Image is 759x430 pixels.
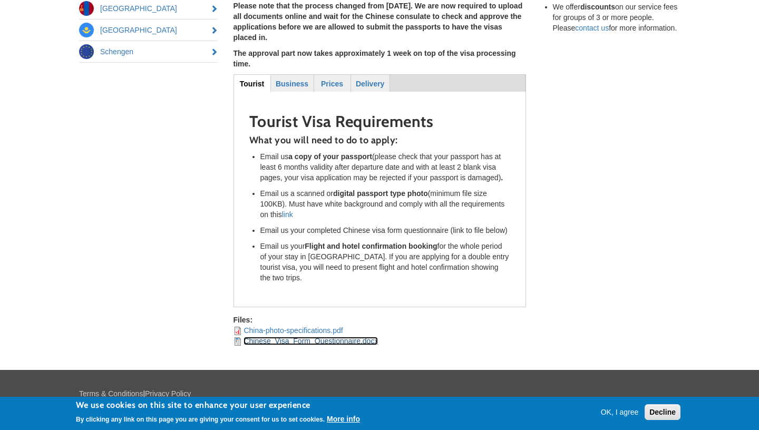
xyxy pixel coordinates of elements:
strong: digital passport type photo [333,189,428,198]
a: contact us [575,24,609,32]
a: Prices [315,75,350,91]
p: | [79,388,680,399]
a: link [282,210,293,219]
li: Email us your for the whole period of your stay in [GEOGRAPHIC_DATA]. If you are applying for a d... [260,241,510,283]
img: application/pdf [233,327,242,335]
a: Delivery [352,75,389,91]
button: Decline [645,404,680,420]
a: [GEOGRAPHIC_DATA] [79,19,218,41]
a: Schengen [79,41,218,62]
strong: Please note that the process changed from [DATE]. We are now required to upload all documents onl... [233,2,523,42]
a: China-photo-specifications.pdf [244,326,343,335]
button: OK, I agree [597,407,643,417]
strong: Prices [321,80,343,88]
a: Tourist [234,75,270,91]
strong: Delivery [356,80,384,88]
img: application/vnd.openxmlformats-officedocument.wordprocessingml.document [233,337,242,346]
button: More info [327,414,360,424]
a: Business [271,75,313,91]
a: Privacy Policy [145,389,191,398]
a: Terms & Conditions [79,389,143,398]
strong: a copy of your passport [288,152,372,161]
strong: The approval part now takes approximately 1 week on top of the visa processing time. [233,49,516,68]
p: By clicking any link on this page you are giving your consent for us to set cookies. [76,416,325,423]
strong: . [501,173,503,182]
li: We offer on our service fees for groups of 3 or more people. Please for more information. [553,2,680,33]
li: Email us (please check that your passport has at least 6 months validity after departure date and... [260,151,510,183]
h2: We use cookies on this site to enhance your user experience [76,399,360,411]
strong: Tourist [240,80,264,88]
li: Email us your completed Chinese visa form questionnaire (link to file below) [260,225,510,236]
strong: discounts [580,3,615,11]
a: Chinese_Visa_Form_Questionnaire.docx [244,337,378,345]
strong: Flight and hotel confirmation booking [305,242,437,250]
strong: Business [276,80,308,88]
h2: Tourist Visa Requirements [249,113,510,130]
div: Files: [233,315,526,325]
li: Email us a scanned or (minimum file size 100KB). Must have white background and comply with all t... [260,188,510,220]
h4: What you will need to do to apply: [249,135,510,146]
